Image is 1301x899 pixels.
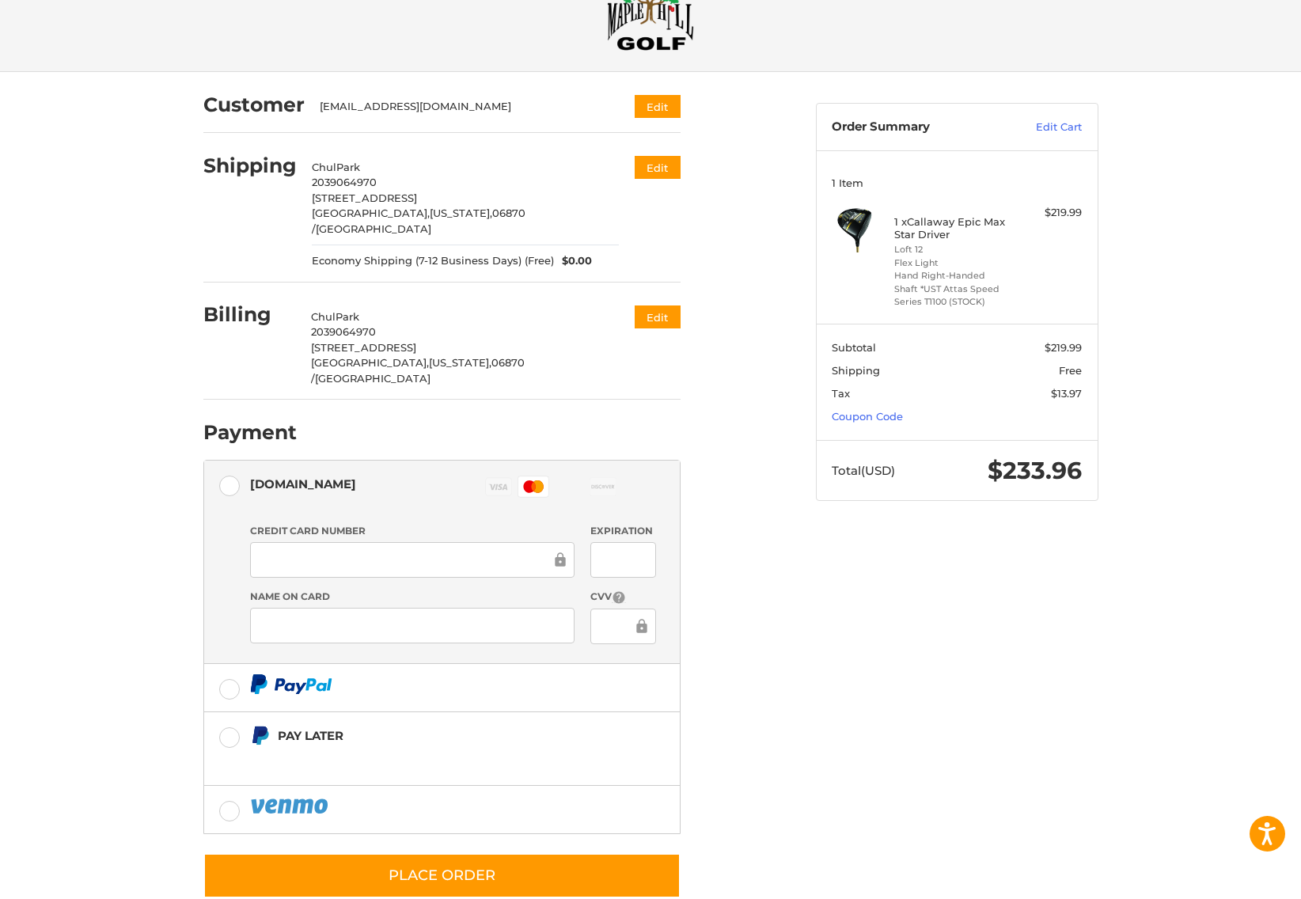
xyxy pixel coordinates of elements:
span: [GEOGRAPHIC_DATA], [312,207,430,219]
label: Name on Card [250,590,575,604]
label: Credit Card Number [250,524,575,538]
span: $219.99 [1045,341,1082,354]
button: Edit [635,95,681,118]
span: [STREET_ADDRESS] [312,192,417,204]
span: [STREET_ADDRESS] [311,341,416,354]
span: $233.96 [988,456,1082,485]
button: Edit [635,156,681,179]
span: Tax [832,387,850,400]
h2: Shipping [203,154,297,178]
iframe: PayPal Message 1 [250,753,581,766]
h3: 1 Item [832,176,1082,189]
span: Total (USD) [832,463,895,478]
span: Subtotal [832,341,876,354]
label: CVV [590,590,656,605]
span: 06870 / [312,207,525,235]
div: [DOMAIN_NAME] [250,471,356,497]
li: Hand Right-Handed [894,269,1015,283]
img: PayPal icon [250,796,331,816]
a: Edit Cart [1002,119,1082,135]
span: [GEOGRAPHIC_DATA], [311,356,429,369]
li: Shaft *UST Attas Speed Series T1100 (STOCK) [894,283,1015,309]
button: Edit [635,305,681,328]
div: Pay Later [278,723,581,749]
span: [GEOGRAPHIC_DATA] [316,222,431,235]
span: Chul [312,161,336,173]
div: $219.99 [1019,205,1082,221]
span: Park [336,310,359,323]
h2: Customer [203,93,305,117]
label: Expiration [590,524,656,538]
span: $0.00 [554,253,592,269]
span: [GEOGRAPHIC_DATA] [315,372,431,385]
h2: Payment [203,420,297,445]
li: Flex Light [894,256,1015,270]
span: Economy Shipping (7-12 Business Days) (Free) [312,253,554,269]
a: Coupon Code [832,410,903,423]
img: PayPal icon [250,674,332,694]
span: 2039064970 [312,176,377,188]
div: [EMAIL_ADDRESS][DOMAIN_NAME] [320,99,604,115]
li: Loft 12 [894,243,1015,256]
span: [US_STATE], [429,356,491,369]
h3: Order Summary [832,119,1002,135]
span: $13.97 [1051,387,1082,400]
span: 2039064970 [311,325,376,338]
h4: 1 x Callaway Epic Max Star Driver [894,215,1015,241]
span: Free [1059,364,1082,377]
span: Shipping [832,364,880,377]
button: Place Order [203,853,681,898]
span: [US_STATE], [430,207,492,219]
span: Park [336,161,360,173]
h2: Billing [203,302,296,327]
img: Pay Later icon [250,726,270,745]
span: 06870 / [311,356,525,385]
span: Chul [311,310,336,323]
